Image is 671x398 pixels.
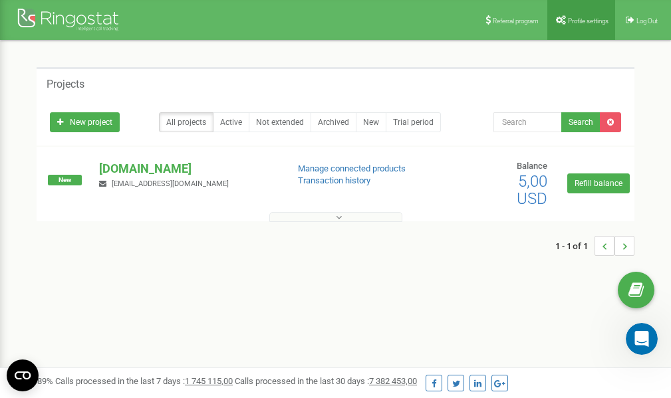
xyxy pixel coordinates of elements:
p: [DOMAIN_NAME] [99,160,276,177]
u: 7 382 453,00 [369,376,417,386]
a: Manage connected products [298,163,406,173]
span: Balance [517,161,547,171]
span: 5,00 USD [517,172,547,208]
a: Not extended [249,112,311,132]
nav: ... [555,223,634,269]
iframe: Intercom live chat [626,323,658,355]
button: Search [561,112,601,132]
input: Search [493,112,562,132]
a: New [356,112,386,132]
button: Open CMP widget [7,359,39,391]
h5: Projects [47,78,84,90]
span: Profile settings [568,17,608,25]
span: [EMAIL_ADDRESS][DOMAIN_NAME] [112,179,229,188]
u: 1 745 115,00 [185,376,233,386]
a: Refill balance [567,173,630,193]
span: New [48,175,82,185]
a: Trial period [386,112,441,132]
span: Calls processed in the last 7 days : [55,376,233,386]
a: Archived [311,112,356,132]
span: 1 - 1 of 1 [555,236,595,256]
span: Calls processed in the last 30 days : [235,376,417,386]
a: New project [50,112,120,132]
span: Referral program [493,17,539,25]
a: All projects [159,112,213,132]
a: Active [213,112,249,132]
a: Transaction history [298,175,370,185]
span: Log Out [636,17,658,25]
